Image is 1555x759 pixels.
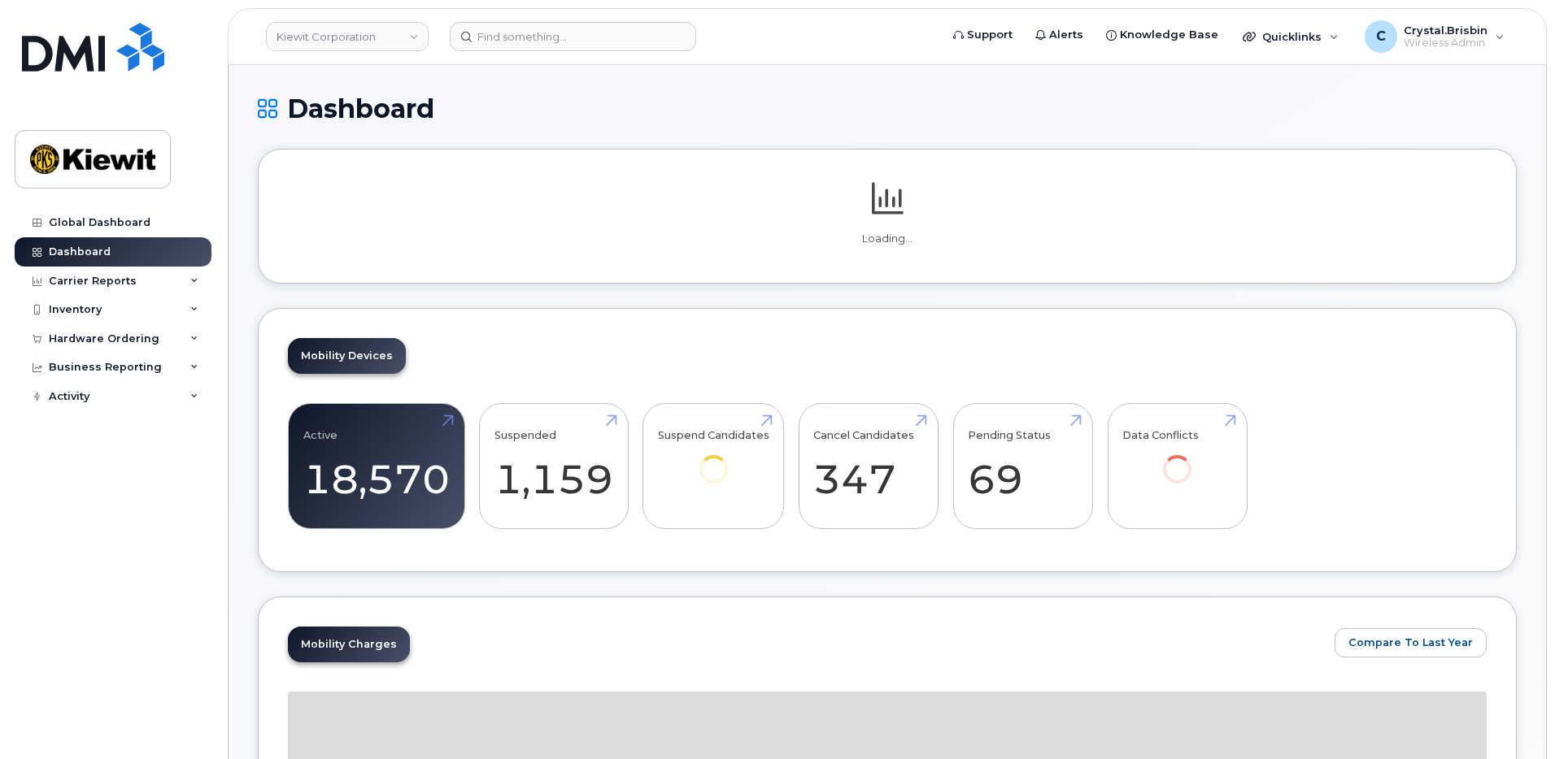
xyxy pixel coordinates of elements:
h1: Dashboard [258,94,1517,123]
a: Suspended 1,159 [494,413,613,520]
a: Suspend Candidates [658,413,769,506]
a: Cancel Candidates 347 [813,413,923,520]
p: Loading... [288,232,1487,246]
a: Active 18,570 [303,413,450,520]
span: Compare To Last Year [1348,635,1473,650]
a: Mobility Devices [288,338,406,374]
a: Pending Status 69 [968,413,1078,520]
a: Data Conflicts [1122,413,1232,506]
button: Compare To Last Year [1335,628,1487,657]
a: Mobility Charges [288,627,410,662]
